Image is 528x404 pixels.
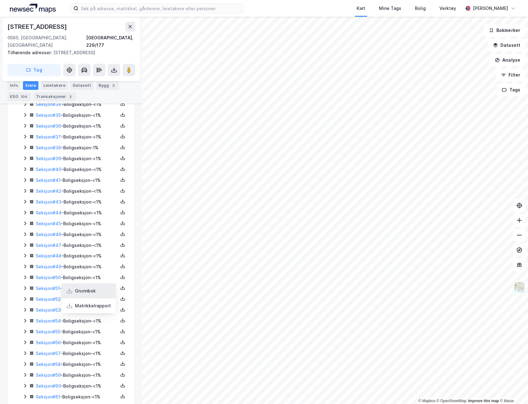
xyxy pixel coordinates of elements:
button: Tags [497,84,526,96]
a: Seksjon#36 [36,123,61,129]
a: Seksjon#43 [36,199,61,204]
div: - Boligseksjon - <1% [36,252,118,260]
a: Seksjon#51 [36,286,60,291]
img: logo.a4113a55bc3d86da70a041830d287a7e.svg [10,4,56,13]
div: - Boligseksjon - <1% [36,198,118,206]
a: Seksjon#53 [36,307,61,313]
a: Seksjon#48 [36,253,61,258]
div: Info [7,81,20,90]
div: - Boligseksjon - <1% [36,306,118,314]
div: - Boligseksjon - <1% [36,371,118,379]
div: - Boligseksjon - <1% [36,274,118,281]
div: Verktøy [439,5,456,12]
a: Seksjon#39 [36,156,61,161]
div: - Boligseksjon - <1% [36,242,118,249]
div: - Boligseksjon - <1% [36,317,118,325]
div: 104 [20,94,29,100]
button: Tag [7,64,61,76]
div: Leietakere [41,81,68,90]
div: - Boligseksjon - <1% [36,155,118,162]
a: Seksjon#58 [36,362,61,367]
div: - Boligseksjon - 1% [36,144,118,151]
div: - Boligseksjon - <1% [36,166,118,173]
div: Matrikkelrapport [75,302,111,310]
div: - Boligseksjon - <1% [36,285,118,292]
input: Søk på adresse, matrikkel, gårdeiere, leietakere eller personer [78,4,244,13]
div: - Boligseksjon - <1% [36,112,118,119]
a: Seksjon#47 [36,243,61,248]
button: Filter [496,69,526,81]
div: - Boligseksjon - <1% [36,350,118,357]
div: Kontrollprogram for chat [497,374,528,404]
a: Seksjon#61 [36,394,60,399]
img: Z [513,281,525,293]
a: Seksjon#45 [36,221,61,226]
a: Seksjon#44 [36,210,62,215]
a: Seksjon#46 [36,232,61,237]
a: Seksjon#41 [36,178,60,183]
a: Seksjon#49 [36,264,61,269]
a: Mapbox [418,399,435,403]
a: Seksjon#40 [36,167,61,172]
button: Datasett [488,39,526,51]
a: Seksjon#55 [36,329,60,334]
div: 3 [67,94,73,100]
a: Seksjon#52 [36,296,61,302]
div: - Boligseksjon - <1% [36,339,118,346]
div: Datasett [70,81,94,90]
a: Improve this map [468,399,499,403]
div: - Boligseksjon - <1% [36,101,118,108]
div: Kart [357,5,365,12]
div: - Boligseksjon - <1% [36,209,118,217]
div: Eiere [23,81,38,90]
div: 0560, [GEOGRAPHIC_DATA], [GEOGRAPHIC_DATA] [7,34,86,49]
div: [GEOGRAPHIC_DATA], 229/177 [86,34,135,49]
div: 3 [110,82,117,89]
div: - Boligseksjon - <1% [36,231,118,238]
div: - Boligseksjon - <1% [36,382,118,390]
div: - Boligseksjon - <1% [36,177,118,184]
a: Seksjon#59 [36,372,61,378]
a: Seksjon#42 [36,188,61,194]
div: - Boligseksjon - <1% [36,133,118,141]
a: Seksjon#56 [36,340,61,345]
div: - Boligseksjon - <1% [36,263,118,270]
a: Seksjon#34 [36,102,61,107]
a: Seksjon#50 [36,275,61,280]
a: Seksjon#35 [36,112,61,118]
div: ESG [7,92,31,101]
div: - Boligseksjon - <1% [36,187,118,195]
div: Mine Tags [379,5,401,12]
button: Bokmerker [484,24,526,37]
div: Grunnbok [75,287,96,295]
div: - Boligseksjon - <1% [36,328,118,336]
a: Seksjon#54 [36,318,61,323]
div: - Boligseksjon - <1% [36,296,118,303]
div: - Boligseksjon - <1% [36,361,118,368]
a: OpenStreetMap [437,399,467,403]
div: [PERSON_NAME] [473,5,508,12]
div: [STREET_ADDRESS] [7,22,68,32]
span: Tilhørende adresser: [7,50,53,55]
div: - Boligseksjon - <1% [36,393,118,401]
a: Seksjon#57 [36,351,61,356]
div: Transaksjoner [33,92,76,101]
div: - Boligseksjon - <1% [36,220,118,227]
a: Seksjon#38 [36,145,61,150]
a: Seksjon#37 [36,134,61,139]
div: Bygg [96,81,119,90]
button: Analyse [490,54,526,66]
div: - Boligseksjon - <1% [36,122,118,130]
a: Seksjon#60 [36,383,61,389]
div: [STREET_ADDRESS] [7,49,130,56]
div: Bolig [415,5,426,12]
iframe: Chat Widget [497,374,528,404]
